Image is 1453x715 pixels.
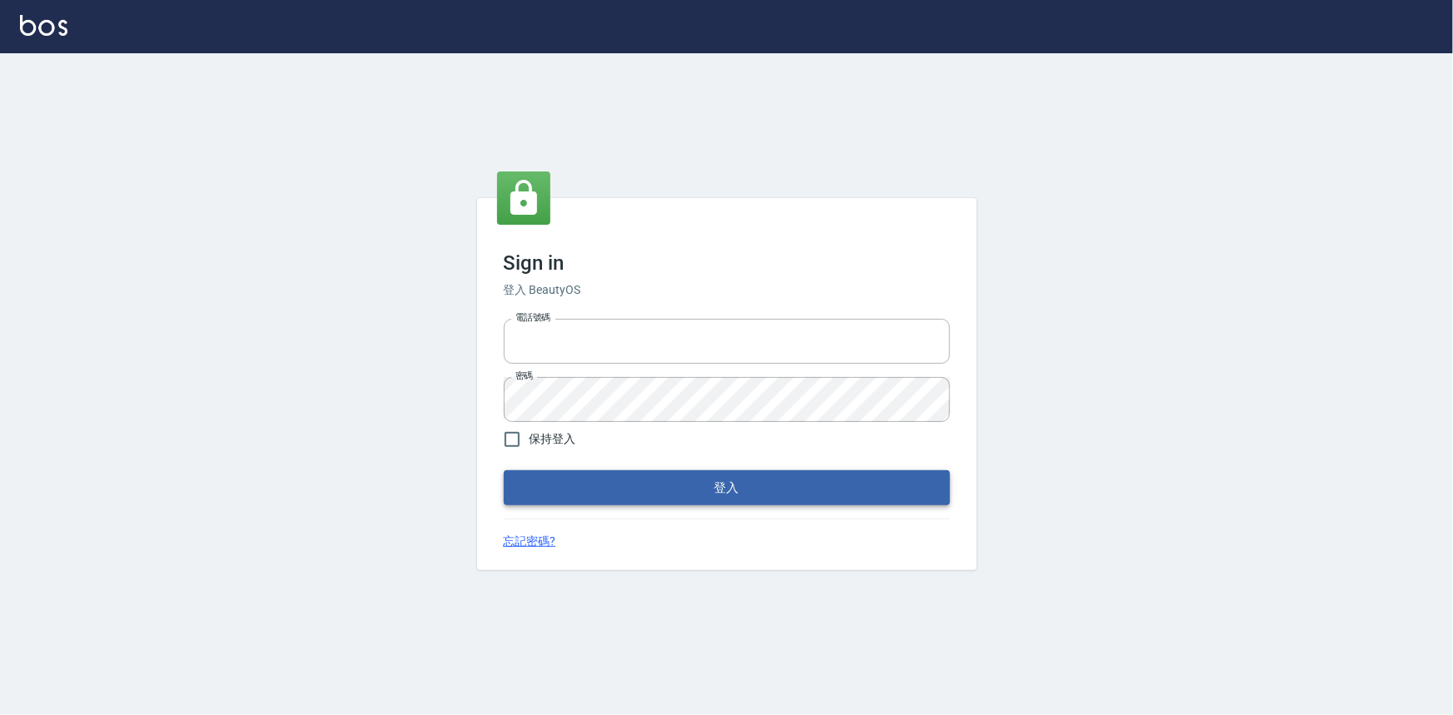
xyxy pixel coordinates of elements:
h3: Sign in [504,251,950,275]
label: 電話號碼 [515,311,550,324]
button: 登入 [504,470,950,505]
label: 密碼 [515,370,533,382]
span: 保持登入 [530,430,576,448]
img: Logo [20,15,67,36]
h6: 登入 BeautyOS [504,281,950,299]
a: 忘記密碼? [504,533,556,550]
